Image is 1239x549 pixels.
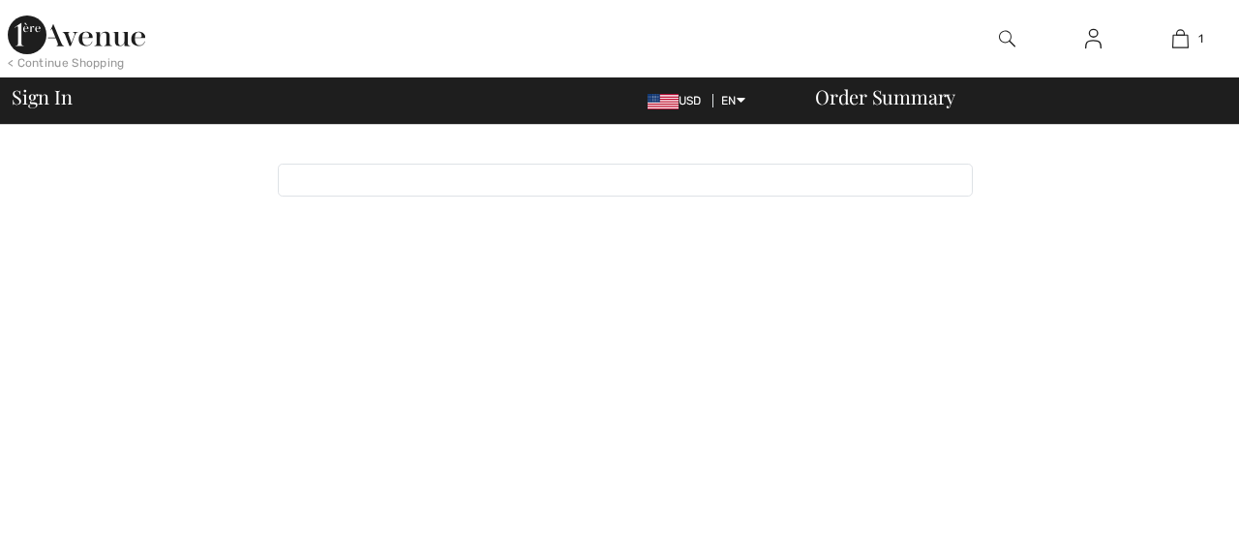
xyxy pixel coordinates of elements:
[999,27,1015,50] img: search the website
[8,54,125,72] div: < Continue Shopping
[12,87,72,107] span: Sign In
[1070,27,1117,51] a: Sign In
[8,15,145,54] img: 1ère Avenue
[721,94,745,107] span: EN
[648,94,710,107] span: USD
[648,94,679,109] img: US Dollar
[792,87,1227,107] div: Order Summary
[1137,27,1223,50] a: 1
[1198,30,1203,47] span: 1
[1172,27,1189,50] img: My Bag
[1085,27,1102,50] img: My Info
